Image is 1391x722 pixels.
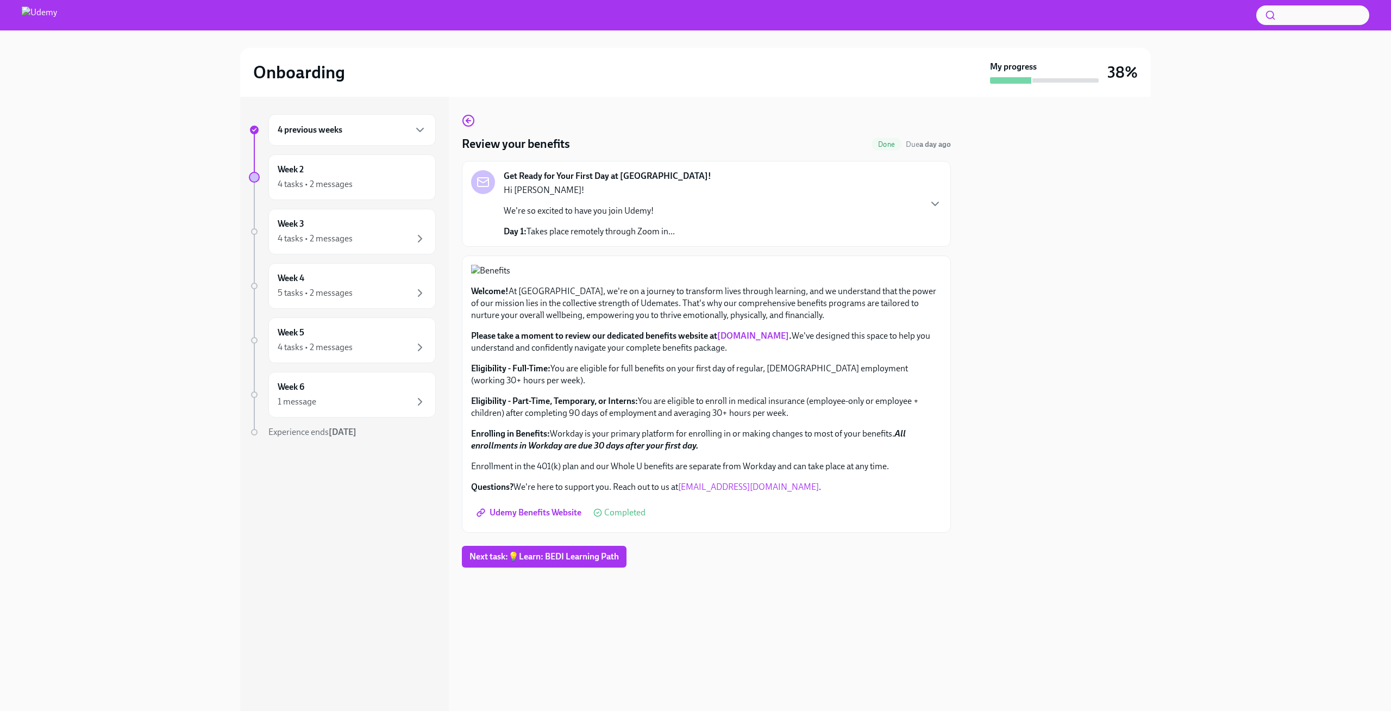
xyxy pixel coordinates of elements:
[471,265,942,277] button: Zoom image
[906,140,951,149] span: Due
[471,428,550,439] strong: Enrolling in Benefits:
[253,61,345,83] h2: Onboarding
[471,460,942,472] p: Enrollment in the 401(k) plan and our Whole U benefits are separate from Workday and can take pla...
[278,327,304,339] h6: Week 5
[604,508,646,517] span: Completed
[471,502,589,524] a: Udemy Benefits Website
[471,330,942,354] p: We've designed this space to help you understand and confidently navigate your complete benefits ...
[471,363,942,387] p: You are eligible for full benefits on your first day of regular, [DEMOGRAPHIC_DATA] employment (w...
[1107,63,1138,82] h3: 38%
[22,7,57,24] img: Udemy
[249,318,436,363] a: Week 54 tasks • 2 messages
[471,331,792,341] strong: Please take a moment to review our dedicated benefits website at .
[249,372,436,418] a: Week 61 message
[249,209,436,254] a: Week 34 tasks • 2 messages
[249,263,436,309] a: Week 45 tasks • 2 messages
[504,184,675,196] p: Hi [PERSON_NAME]!
[471,395,942,419] p: You are eligible to enroll in medical insurance (employee-only or employee + children) after comp...
[471,286,509,296] strong: Welcome!
[278,272,304,284] h6: Week 4
[278,218,304,230] h6: Week 3
[278,233,353,245] div: 4 tasks • 2 messages
[278,396,316,408] div: 1 message
[990,61,1037,73] strong: My progress
[479,507,581,518] span: Udemy Benefits Website
[717,331,789,341] a: [DOMAIN_NAME]
[329,427,356,437] strong: [DATE]
[504,226,527,236] strong: Day 1:
[268,427,356,437] span: Experience ends
[471,363,550,374] strong: Eligibility - Full-Time:
[249,154,436,200] a: Week 24 tasks • 2 messages
[504,170,711,182] strong: Get Ready for Your First Day at [GEOGRAPHIC_DATA]!
[471,482,513,492] strong: Questions?
[471,285,942,321] p: At [GEOGRAPHIC_DATA], we're on a journey to transform lives through learning, and we understand t...
[919,140,951,149] strong: a day ago
[471,481,942,493] p: We're here to support you. Reach out to us at .
[504,226,675,238] p: Takes place remotely through Zoom in...
[278,287,353,299] div: 5 tasks • 2 messages
[268,114,436,146] div: 4 previous weeks
[462,136,570,152] h4: Review your benefits
[872,140,901,148] span: Done
[278,381,304,393] h6: Week 6
[462,546,626,568] button: Next task:💡Learn: BEDI Learning Path
[469,551,619,562] span: Next task : 💡Learn: BEDI Learning Path
[678,482,819,492] a: [EMAIL_ADDRESS][DOMAIN_NAME]
[471,396,638,406] strong: Eligibility - Part-Time, Temporary, or Interns:
[471,428,942,452] p: Workday is your primary platform for enrolling in or making changes to most of your benefits.
[278,341,353,353] div: 4 tasks • 2 messages
[906,139,951,150] span: September 1st, 2025 09:00
[278,178,353,190] div: 4 tasks • 2 messages
[504,205,675,217] p: We're so excited to have you join Udemy!
[278,164,304,176] h6: Week 2
[278,124,342,136] h6: 4 previous weeks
